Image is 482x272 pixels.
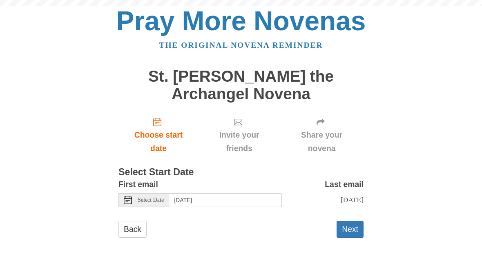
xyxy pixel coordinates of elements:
[199,111,280,159] div: Click "Next" to confirm your start date first.
[118,178,158,191] label: First email
[337,221,364,238] button: Next
[118,68,364,103] h1: St. [PERSON_NAME] the Archangel Novena
[207,128,272,155] span: Invite your friends
[341,196,364,204] span: [DATE]
[118,167,364,178] h3: Select Start Date
[138,197,164,203] span: Select Date
[118,111,199,159] a: Choose start date
[325,178,364,191] label: Last email
[288,128,355,155] span: Share your novena
[280,111,364,159] div: Click "Next" to confirm your start date first.
[127,128,190,155] span: Choose start date
[118,221,147,238] a: Back
[159,41,323,49] a: The original novena reminder
[116,6,366,36] a: Pray More Novenas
